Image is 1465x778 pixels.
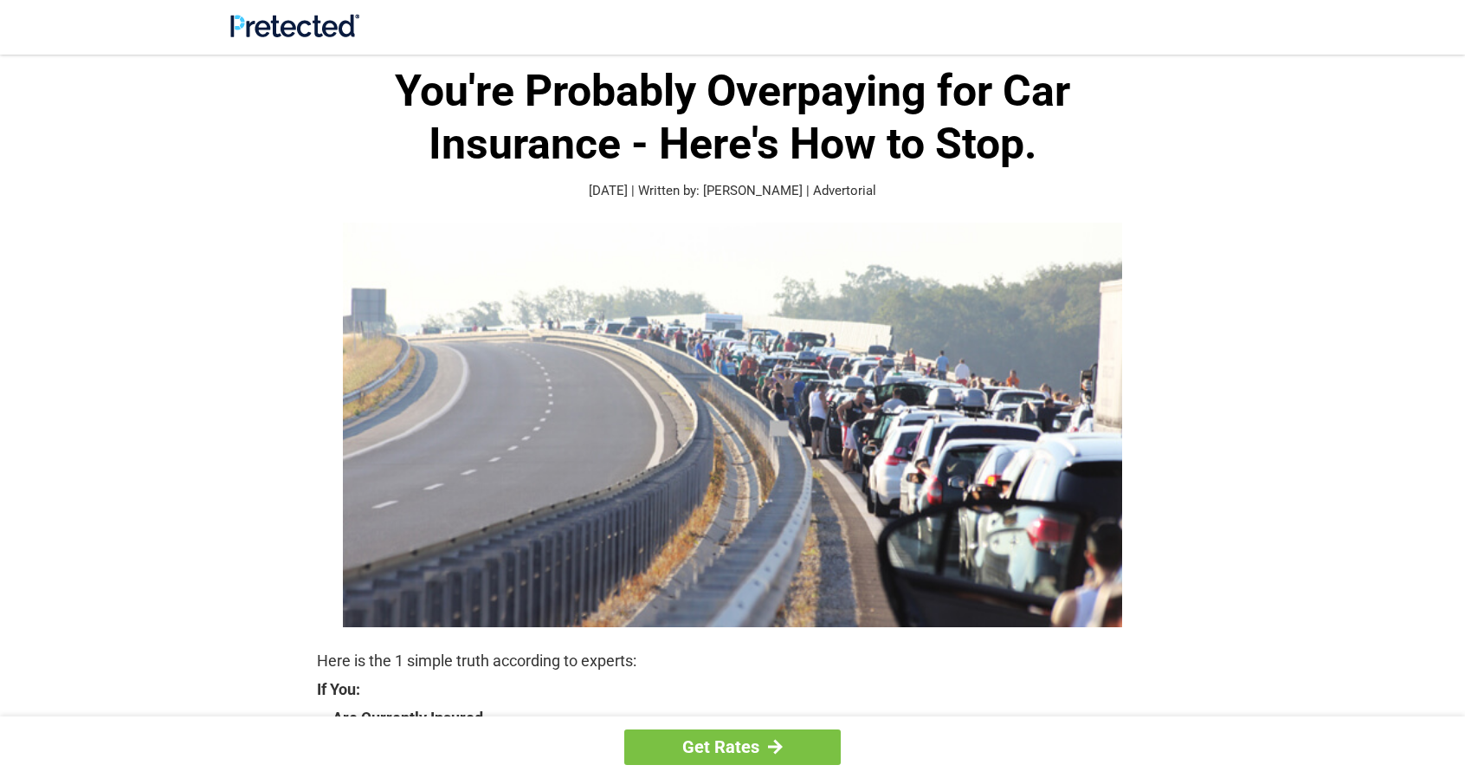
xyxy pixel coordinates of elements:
img: Site Logo [230,14,359,37]
p: Here is the 1 simple truth according to experts: [317,649,1148,673]
a: Site Logo [230,24,359,41]
strong: If You: [317,682,1148,697]
h1: You're Probably Overpaying for Car Insurance - Here's How to Stop. [317,65,1148,171]
p: [DATE] | Written by: [PERSON_NAME] | Advertorial [317,181,1148,201]
strong: Are Currently Insured [332,706,1148,730]
a: Get Rates [624,729,841,765]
